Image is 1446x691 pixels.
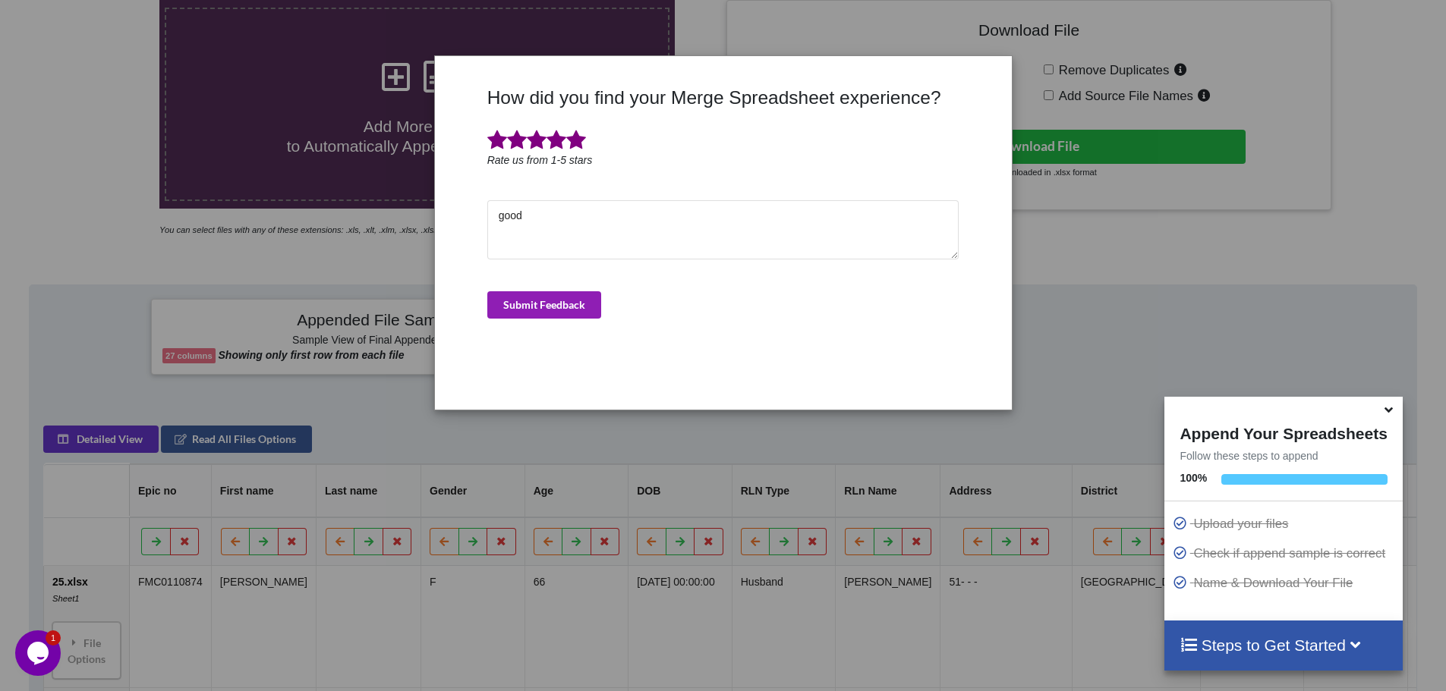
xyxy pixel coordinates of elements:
[1172,514,1398,533] p: Upload your files
[1180,636,1387,655] h4: Steps to Get Started
[1164,448,1402,463] p: Follow these steps to append
[15,630,64,676] iframe: chat widget
[1172,544,1398,563] p: Check if append sample is correct
[487,200,959,259] textarea: good
[1172,573,1398,592] p: Name & Download Your File
[487,291,601,319] button: Submit Feedback
[1180,472,1207,484] b: 100 %
[487,154,593,166] i: Rate us from 1-5 stars
[487,86,959,108] h3: How did you find your Merge Spreadsheet experience?
[1164,420,1402,443] h4: Append Your Spreadsheets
